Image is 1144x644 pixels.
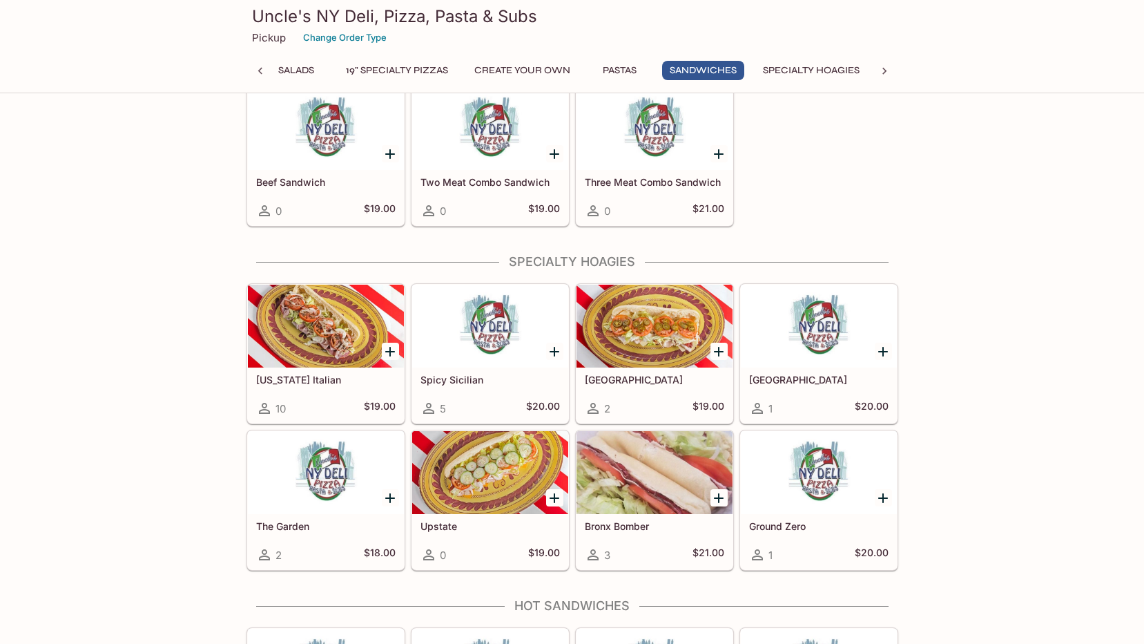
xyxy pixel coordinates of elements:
[710,343,728,360] button: Add Midtown
[246,598,898,614] h4: Hot Sandwiches
[297,27,393,48] button: Change Order Type
[576,87,733,170] div: Three Meat Combo Sandwich
[411,284,569,424] a: Spicy Sicilian5$20.00
[440,549,446,562] span: 0
[248,285,404,368] div: New York Italian
[855,400,889,417] h5: $20.00
[265,61,327,80] button: Salads
[247,430,405,570] a: The Garden2$18.00
[248,431,404,514] div: The Garden
[440,402,446,415] span: 5
[740,284,898,424] a: [GEOGRAPHIC_DATA]1$20.00
[692,400,724,417] h5: $19.00
[364,202,396,219] h5: $19.00
[275,402,286,415] span: 10
[411,86,569,226] a: Two Meat Combo Sandwich0$19.00
[604,549,610,562] span: 3
[855,547,889,563] h5: $20.00
[252,6,893,27] h3: Uncle's NY Deli, Pizza, Pasta & Subs
[256,176,396,188] h5: Beef Sandwich
[875,343,892,360] button: Add Union Square
[710,489,728,506] button: Add Bronx Bomber
[576,285,733,368] div: Midtown
[467,61,578,80] button: Create Your Own
[768,549,773,562] span: 1
[662,61,744,80] button: Sandwiches
[412,87,568,170] div: Two Meat Combo Sandwich
[546,489,563,506] button: Add Upstate
[338,61,456,80] button: 19" Specialty Pizzas
[576,430,733,570] a: Bronx Bomber3$21.00
[528,547,560,563] h5: $19.00
[382,145,399,162] button: Add Beef Sandwich
[382,343,399,360] button: Add New York Italian
[528,202,560,219] h5: $19.00
[875,489,892,506] button: Add Ground Zero
[589,61,651,80] button: Pastas
[604,205,610,218] span: 0
[256,374,396,386] h5: [US_STATE] Italian
[275,205,282,218] span: 0
[576,86,733,226] a: Three Meat Combo Sandwich0$21.00
[692,547,724,563] h5: $21.00
[546,145,563,162] button: Add Two Meat Combo Sandwich
[585,176,724,188] h5: Three Meat Combo Sandwich
[420,520,560,532] h5: Upstate
[412,431,568,514] div: Upstate
[275,549,282,562] span: 2
[247,284,405,424] a: [US_STATE] Italian10$19.00
[247,86,405,226] a: Beef Sandwich0$19.00
[364,400,396,417] h5: $19.00
[576,431,733,514] div: Bronx Bomber
[768,402,773,415] span: 1
[749,374,889,386] h5: [GEOGRAPHIC_DATA]
[741,285,897,368] div: Union Square
[526,400,560,417] h5: $20.00
[364,547,396,563] h5: $18.00
[585,520,724,532] h5: Bronx Bomber
[604,402,610,415] span: 2
[740,430,898,570] a: Ground Zero1$20.00
[710,145,728,162] button: Add Three Meat Combo Sandwich
[382,489,399,506] button: Add The Garden
[411,430,569,570] a: Upstate0$19.00
[252,31,286,44] p: Pickup
[440,205,446,218] span: 0
[585,374,724,386] h5: [GEOGRAPHIC_DATA]
[420,176,560,188] h5: Two Meat Combo Sandwich
[256,520,396,532] h5: The Garden
[741,431,897,514] div: Ground Zero
[248,87,404,170] div: Beef Sandwich
[749,520,889,532] h5: Ground Zero
[412,285,568,368] div: Spicy Sicilian
[576,284,733,424] a: [GEOGRAPHIC_DATA]2$19.00
[755,61,867,80] button: Specialty Hoagies
[692,202,724,219] h5: $21.00
[246,254,898,269] h4: Specialty Hoagies
[546,343,563,360] button: Add Spicy Sicilian
[420,374,560,386] h5: Spicy Sicilian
